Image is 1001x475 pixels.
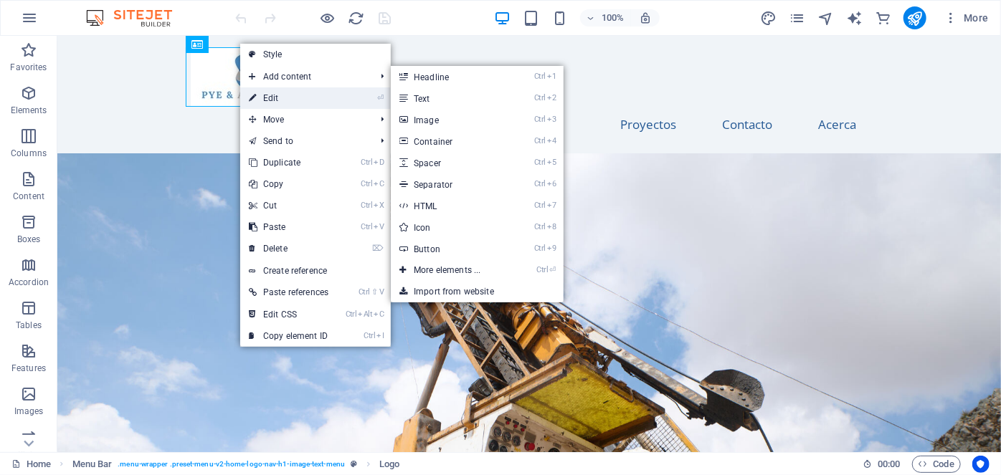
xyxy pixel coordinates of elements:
[391,152,509,173] a: Ctrl5Spacer
[846,9,863,27] button: text_generator
[547,93,556,102] i: 2
[602,9,625,27] h6: 100%
[547,158,556,167] i: 5
[547,179,556,188] i: 6
[534,72,546,81] i: Ctrl
[359,310,373,319] i: Alt
[888,459,890,469] span: :
[240,260,391,282] a: Create reference
[547,244,556,253] i: 9
[371,287,378,297] i: ⇧
[817,9,835,27] button: navigator
[240,195,337,216] a: CtrlXCut
[906,10,923,27] i: Publish
[11,148,47,159] p: Columns
[534,201,546,210] i: Ctrl
[319,9,336,27] button: Click here to leave preview mode and continue editing
[240,325,337,347] a: CtrlICopy element ID
[11,456,51,473] a: Click to cancel selection. Double-click to open Pages
[9,277,49,288] p: Accordion
[391,66,509,87] a: Ctrl1Headline
[372,244,384,253] i: ⌦
[240,66,369,87] span: Add content
[240,109,369,130] span: Move
[82,9,190,27] img: Editor Logo
[391,216,509,238] a: Ctrl8Icon
[912,456,961,473] button: Code
[72,456,113,473] span: Click to select. Double-click to edit
[391,173,509,195] a: Ctrl6Separator
[240,44,391,65] a: Style
[391,238,509,259] a: Ctrl9Button
[547,222,556,231] i: 8
[846,10,863,27] i: AI Writer
[580,9,631,27] button: 100%
[374,179,384,188] i: C
[534,179,546,188] i: Ctrl
[374,201,384,210] i: X
[240,216,337,238] a: CtrlVPaste
[391,109,509,130] a: Ctrl3Image
[348,10,365,27] i: Reload page
[391,281,563,302] a: Import from website
[534,93,546,102] i: Ctrl
[240,238,337,259] a: ⌦Delete
[374,158,384,167] i: D
[376,331,384,340] i: I
[240,130,369,152] a: Send to
[348,9,365,27] button: reload
[817,10,834,27] i: Navigator
[391,259,509,281] a: Ctrl⏎More elements ...
[361,179,373,188] i: Ctrl
[240,87,337,109] a: ⏎Edit
[361,222,373,231] i: Ctrl
[10,62,47,73] p: Favorites
[374,222,384,231] i: V
[379,456,399,473] span: Click to select. Double-click to edit
[760,10,777,27] i: Design (Ctrl+Alt+Y)
[16,320,42,331] p: Tables
[13,191,44,202] p: Content
[534,136,546,145] i: Ctrl
[361,158,373,167] i: Ctrl
[346,310,357,319] i: Ctrl
[118,456,345,473] span: . menu-wrapper .preset-menu-v2-home-logo-nav-h1-image-text-menu
[534,244,546,253] i: Ctrl
[547,72,556,81] i: 1
[534,158,546,167] i: Ctrl
[944,11,989,25] span: More
[14,406,44,417] p: Images
[240,304,337,325] a: CtrlAltCEdit CSS
[919,456,954,473] span: Code
[547,115,556,124] i: 3
[391,130,509,152] a: Ctrl4Container
[863,456,901,473] h6: Session time
[240,173,337,195] a: CtrlCCopy
[364,331,376,340] i: Ctrl
[878,456,900,473] span: 00 00
[11,105,47,116] p: Elements
[72,456,400,473] nav: breadcrumb
[11,363,46,374] p: Features
[547,136,556,145] i: 4
[875,10,891,27] i: Commerce
[359,287,370,297] i: Ctrl
[789,10,805,27] i: Pages (Ctrl+Alt+S)
[903,6,926,29] button: publish
[549,265,556,274] i: ⏎
[240,282,337,303] a: Ctrl⇧VPaste references
[875,9,892,27] button: commerce
[547,201,556,210] i: 7
[351,460,357,468] i: This element is a customizable preset
[938,6,995,29] button: More
[379,287,384,297] i: V
[374,310,384,319] i: C
[17,234,41,245] p: Boxes
[789,9,806,27] button: pages
[391,87,509,109] a: Ctrl2Text
[391,195,509,216] a: Ctrl7HTML
[639,11,652,24] i: On resize automatically adjust zoom level to fit chosen device.
[377,93,384,102] i: ⏎
[240,152,337,173] a: CtrlDDuplicate
[534,115,546,124] i: Ctrl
